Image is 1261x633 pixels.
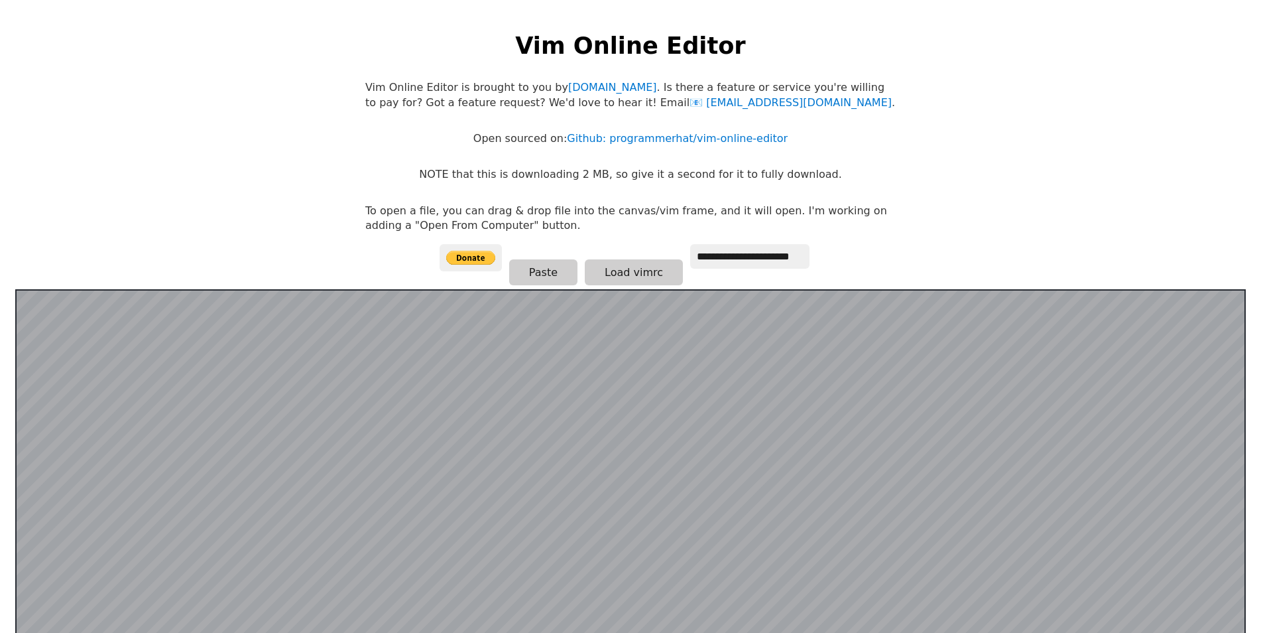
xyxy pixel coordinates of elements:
[473,131,788,146] p: Open sourced on:
[515,29,745,62] h1: Vim Online Editor
[567,132,788,145] a: Github: programmerhat/vim-online-editor
[419,167,841,182] p: NOTE that this is downloading 2 MB, so give it a second for it to fully download.
[568,81,657,94] a: [DOMAIN_NAME]
[585,259,683,285] button: Load vimrc
[690,96,892,109] a: [EMAIL_ADDRESS][DOMAIN_NAME]
[509,259,577,285] button: Paste
[365,80,896,110] p: Vim Online Editor is brought to you by . Is there a feature or service you're willing to pay for?...
[365,204,896,234] p: To open a file, you can drag & drop file into the canvas/vim frame, and it will open. I'm working...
